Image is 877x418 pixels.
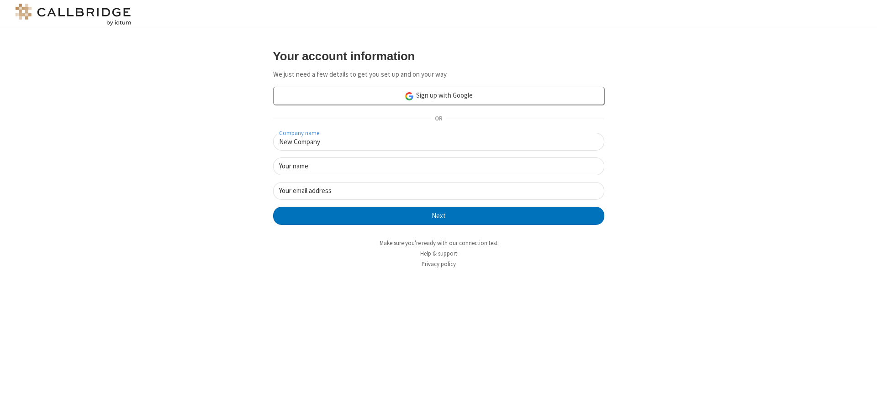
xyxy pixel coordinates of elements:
input: Your email address [273,182,604,200]
input: Your name [273,157,604,175]
a: Make sure you're ready with our connection test [380,239,497,247]
span: OR [431,113,446,125]
p: We just need a few details to get you set up and on your way. [273,69,604,80]
img: logo@2x.png [14,4,132,26]
a: Privacy policy [422,260,456,268]
h3: Your account information [273,50,604,63]
button: Next [273,207,604,225]
input: Company name [273,133,604,151]
a: Help & support [420,250,457,257]
img: google-icon.png [404,91,414,101]
a: Sign up with Google [273,87,604,105]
